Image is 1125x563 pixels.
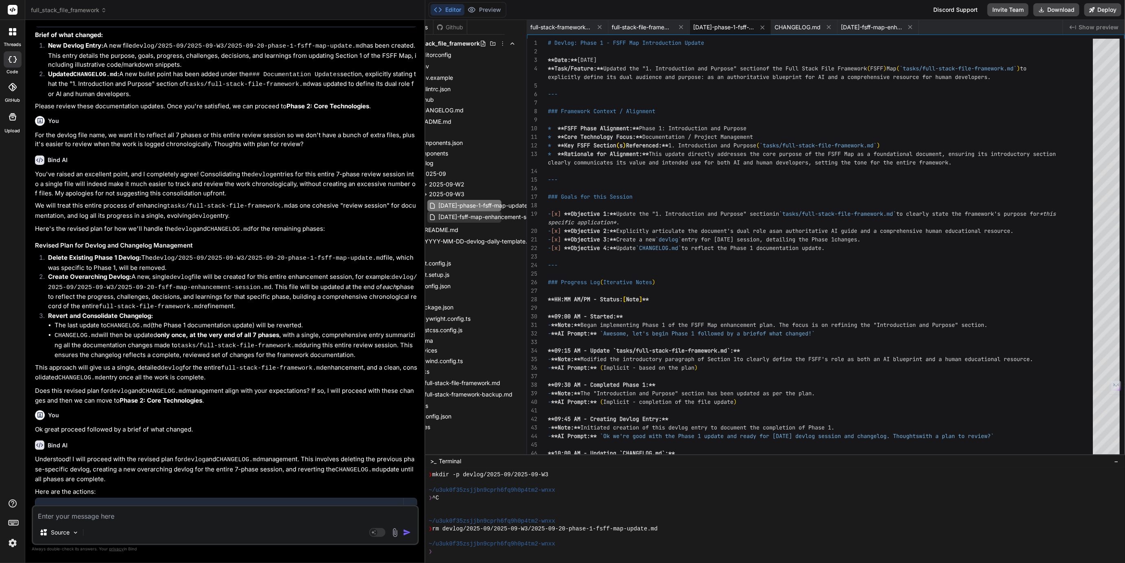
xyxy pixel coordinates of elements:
span: Terminal [439,457,461,465]
div: Github [433,23,467,31]
span: *this [1040,210,1056,217]
span: `devlog` [655,236,681,243]
span: - [548,330,551,337]
span: with a plan to review?` [919,432,994,440]
span: tion and Purpose" section. [903,321,987,329]
span: ( [600,398,603,405]
div: 3 [527,56,537,64]
span: --- [548,176,558,183]
div: 35 [527,355,537,364]
div: 23 [527,252,537,261]
div: Discord Support [928,3,983,16]
span: ^C [432,494,439,502]
span: [DATE]-fsff-map-enhancement-session.md [438,212,554,222]
span: - [548,321,551,329]
span: s an authoritative blueprint for AI and a comprehe [711,73,873,81]
span: CHANGELOG.md [417,105,464,115]
button: Invite Team [987,3,1029,16]
span: - [548,364,551,371]
span: 1. Introduction and Purpose [668,142,756,149]
span: pdated as per the plan. [740,390,815,397]
span: ❯ [429,494,432,502]
span: changes. [834,236,860,243]
span: Map [886,65,896,72]
div: 37 [527,372,537,381]
span: Update the "1. Introduction and Purpose" section [616,210,773,217]
div: 14 [527,167,537,175]
div: 1 [527,39,537,47]
div: 10 [527,124,537,133]
div: 4 [527,64,537,73]
label: Upload [5,127,20,134]
h6: You [48,117,59,125]
span: of the Full Stack File Framework [763,65,867,72]
code: tasks/full-stack-file-framework.md [177,342,302,349]
div: 33 [527,338,537,346]
span: 2025-09 [422,170,446,178]
div: 40 [527,398,537,406]
span: privacy [109,546,124,551]
button: Deploy [1084,3,1121,16]
span: ( [756,142,759,149]
code: ### Documentation Updates [249,71,340,78]
span: ueprint and a human educational resource. [900,355,1033,363]
li: The file, which was specific to Phase 1, will be removed. [42,253,417,272]
span: full-stack-file-framework.md [612,23,673,31]
strong: New Devlog Entry: [48,42,103,49]
span: - [548,355,551,363]
code: devlog/2025-09/2025-09-W3/2025-09-20-phase-1-fsff-map-update.md [153,255,383,262]
div: 5 [527,81,537,90]
span: ( [867,65,870,72]
span: Update [616,244,636,252]
span: ~/u3uk0f35zsjjbn9cprh6fq9h0p4tm2-wnxx [429,517,555,525]
span: **09:30 AM - Completed Phase 1:** [548,381,655,388]
span: ~/u3uk0f35zsjjbn9cprh6fq9h0p4tm2-wnxx [429,486,555,494]
span: Modified the introductory paragraph of Section 1 [580,355,737,363]
span: **09:00 AM - Started:** [548,313,623,320]
p: Source [51,528,70,537]
code: devlog/2025-09/2025-09-W3/2025-09-20-fsff-map-enhancement-session.md [48,274,417,291]
span: . [616,219,619,226]
code: devlog [191,213,213,220]
span: postcss.config.js [417,325,463,335]
span: Note [626,296,639,303]
code: CHANGELOG.md [142,388,186,395]
label: code [7,68,18,75]
img: icon [403,528,411,537]
div: 20 [527,227,537,235]
span: ( [616,142,619,149]
span: Show preview [1079,23,1118,31]
span: [x] [551,210,561,217]
code: devlog [161,365,183,372]
span: to clearly define the FSFF's role as both an AI bl [737,355,900,363]
div: 25 [527,269,537,278]
div: 44 [527,432,537,440]
div: 27 [527,287,537,295]
div: 19 [527,210,537,218]
span: [ [623,296,626,303]
img: attachment [390,528,400,537]
p: Here are the actions: [35,487,417,497]
h6: Bind AI [48,441,68,449]
div: 12 [527,141,537,150]
span: README.md [424,225,459,235]
span: ) [623,142,626,149]
span: full-stack-framework-backup.md [424,390,513,399]
span: **FSFF Phase Alignment:** [558,125,639,132]
span: s [619,142,623,149]
span: full-stack-file-framework.md [424,378,501,388]
span: **09:15 AM - Update `tasks/full-stack-file-framewo [548,347,711,354]
span: Implicit - completion of the file update [603,398,733,405]
img: Pick Models [72,529,79,536]
div: 38 [527,381,537,389]
span: ❯ [429,548,432,556]
div: 26 [527,278,537,287]
span: --- [548,90,558,98]
li: A new file has been created. This entry details the purpose, goals, progress, challenges, decisio... [42,41,417,70]
strong: Updated : [48,70,119,78]
span: ) [883,65,886,72]
span: f the FSFF Map as a foundational document, ensurin [808,150,971,158]
span: of what changed!` [759,330,815,337]
span: .env.example [417,73,454,83]
span: ] [639,296,642,303]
